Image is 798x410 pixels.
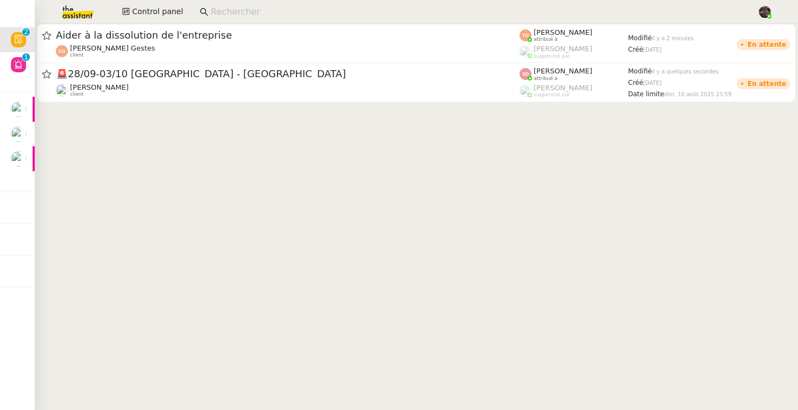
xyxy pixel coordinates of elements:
[534,45,592,53] span: [PERSON_NAME]
[22,28,30,36] nz-badge-sup: 2
[534,92,570,98] span: suppervisé par
[628,67,652,75] span: Modifié
[534,53,570,59] span: suppervisé par
[11,102,26,117] img: users%2FAXgjBsdPtrYuxuZvIJjRexEdqnq2%2Favatar%2F1599931753966.jpeg
[520,28,628,42] app-user-label: attribué à
[56,45,68,57] img: svg
[748,80,786,87] div: En attente
[748,41,786,48] div: En attente
[664,91,731,97] span: dim. 10 août 2025 23:59
[759,6,771,18] img: 2af2e8ed-4e7a-4339-b054-92d163d57814
[534,36,558,42] span: attribué à
[56,83,520,97] app-user-detailed-label: client
[628,46,643,53] span: Créé
[132,5,183,18] span: Control panel
[520,85,531,97] img: users%2FoFdbodQ3TgNoWt9kP3GXAs5oaCq1%2Favatar%2Fprofile-pic.png
[520,45,628,59] app-user-label: suppervisé par
[520,68,531,80] img: svg
[643,80,662,86] span: [DATE]
[628,79,643,86] span: Créé
[211,5,746,20] input: Rechercher
[70,91,84,97] span: client
[11,151,26,166] img: users%2FAXgjBsdPtrYuxuZvIJjRexEdqnq2%2Favatar%2F1599931753966.jpeg
[643,47,662,53] span: [DATE]
[70,52,84,58] span: client
[534,28,592,36] span: [PERSON_NAME]
[628,90,664,98] span: Date limite
[652,35,694,41] span: il y a 2 minutes
[534,84,592,92] span: [PERSON_NAME]
[56,30,520,40] span: Aider à la dissolution de l'entreprise
[56,84,68,96] img: users%2FCDJVjuAsmVStpVqKOeKkcoetDMn2%2Favatar%2F44a7b7d8-5199-43a6-8c74-33874b1d764c
[628,34,652,42] span: Modifié
[116,4,189,20] button: Control panel
[70,44,155,52] span: [PERSON_NAME] Gestes
[520,46,531,58] img: users%2FoFdbodQ3TgNoWt9kP3GXAs5oaCq1%2Favatar%2Fprofile-pic.png
[520,67,628,81] app-user-label: attribué à
[652,69,719,74] span: il y a quelques secondes
[70,83,129,91] span: [PERSON_NAME]
[520,84,628,98] app-user-label: suppervisé par
[24,28,28,38] p: 2
[56,44,520,58] app-user-detailed-label: client
[56,68,68,79] span: 🚨
[22,53,30,61] nz-badge-sup: 1
[11,127,26,142] img: users%2FvmnJXRNjGXZGy0gQLmH5CrabyCb2%2Favatar%2F07c9d9ad-5b06-45ca-8944-a3daedea5428
[56,69,520,79] span: 28/09-03/10 [GEOGRAPHIC_DATA] - [GEOGRAPHIC_DATA]
[534,67,592,75] span: [PERSON_NAME]
[520,29,531,41] img: svg
[534,76,558,82] span: attribué à
[24,53,28,63] p: 1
